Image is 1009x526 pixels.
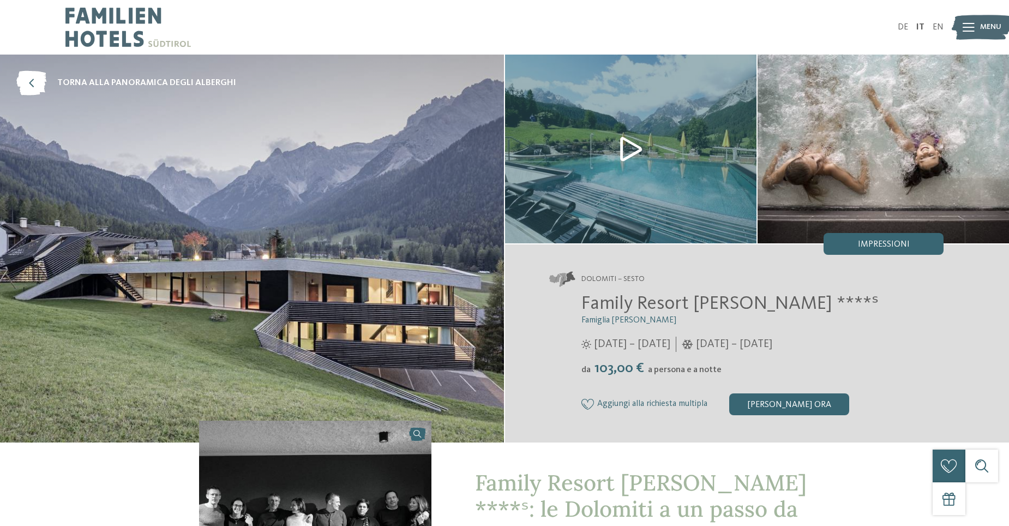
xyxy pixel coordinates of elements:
span: [DATE] – [DATE] [594,337,670,352]
i: Orari d'apertura estate [581,339,591,349]
span: [DATE] – [DATE] [696,337,772,352]
a: EN [933,23,944,32]
a: DE [898,23,908,32]
a: IT [916,23,924,32]
span: a persona e a notte [648,366,722,374]
div: [PERSON_NAME] ora [729,393,849,415]
span: da [581,366,591,374]
img: Il nostro family hotel a Sesto, il vostro rifugio sulle Dolomiti. [505,55,756,243]
span: torna alla panoramica degli alberghi [57,77,236,89]
span: 103,00 € [592,361,647,375]
span: Family Resort [PERSON_NAME] ****ˢ [581,294,879,313]
i: Orari d'apertura inverno [682,339,693,349]
span: Famiglia [PERSON_NAME] [581,316,676,325]
span: Aggiungi alla richiesta multipla [597,399,707,409]
span: Impressioni [858,240,910,249]
span: Dolomiti – Sesto [581,274,645,285]
a: torna alla panoramica degli alberghi [16,71,236,95]
img: Il nostro family hotel a Sesto, il vostro rifugio sulle Dolomiti. [758,55,1009,243]
span: Menu [980,22,1001,33]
